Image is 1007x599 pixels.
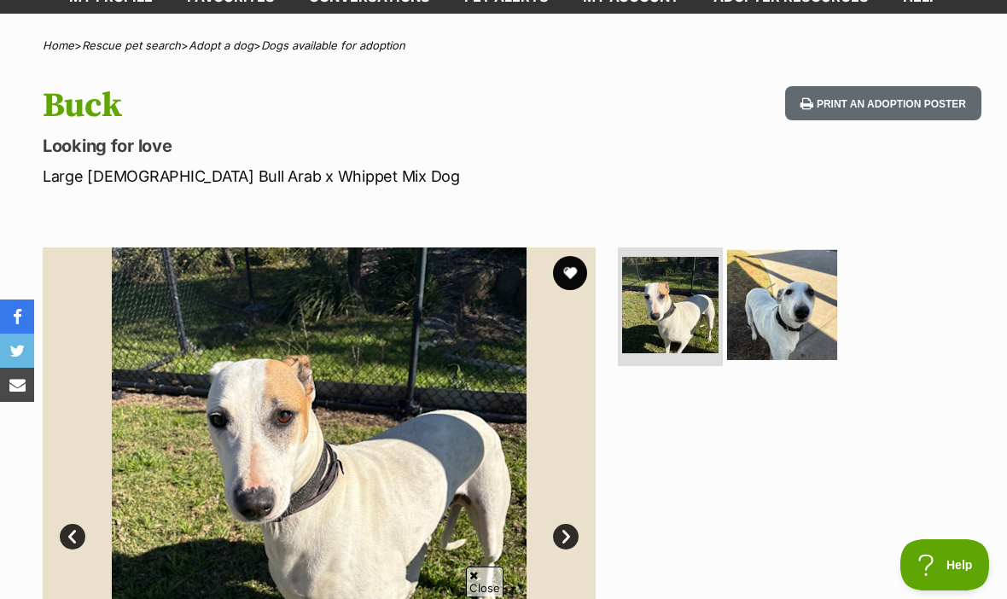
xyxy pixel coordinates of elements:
p: Large [DEMOGRAPHIC_DATA] Bull Arab x Whippet Mix Dog [43,165,616,188]
img: Photo of Buck [622,257,719,353]
a: Prev [60,524,85,550]
img: Photo of Buck [727,249,837,359]
a: Adopt a dog [189,38,253,52]
a: Rescue pet search [82,38,181,52]
a: Dogs available for adoption [261,38,405,52]
a: Next [553,524,579,550]
span: Close [466,567,503,596]
button: favourite [553,256,587,290]
h1: Buck [43,86,616,125]
a: Home [43,38,74,52]
iframe: Help Scout Beacon - Open [900,539,990,590]
button: Print an adoption poster [785,86,981,121]
p: Looking for love [43,134,616,158]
